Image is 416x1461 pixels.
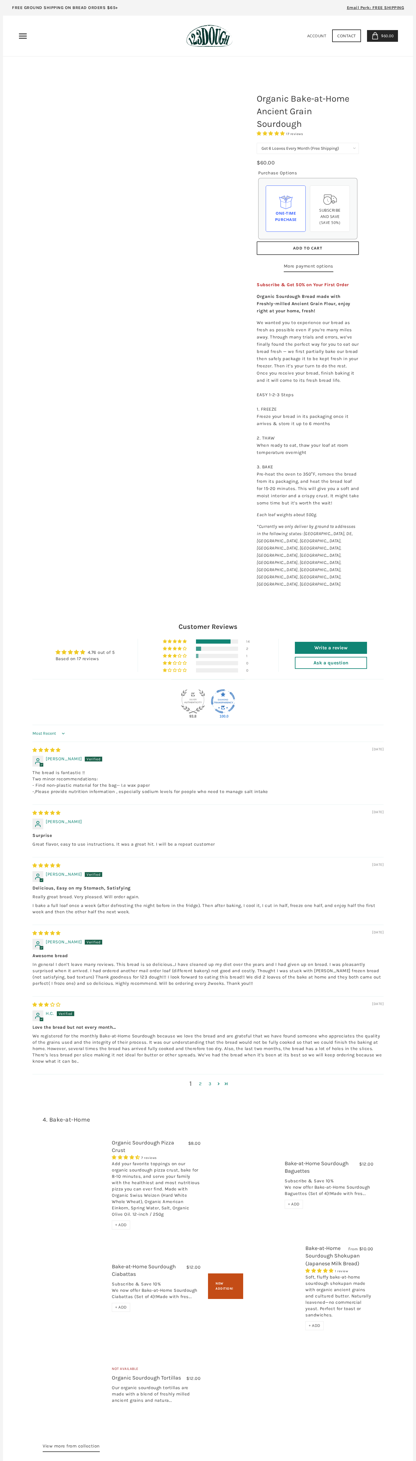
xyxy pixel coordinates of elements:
[335,1269,348,1273] span: 1 review
[215,1080,223,1087] a: Page 2
[372,930,384,935] span: [DATE]
[257,282,349,287] span: Subscribe & Get 50% on Your First Order
[46,756,82,761] span: [PERSON_NAME]
[115,1305,127,1310] span: + ADD
[112,1139,174,1153] a: Organic Sourdough Pizza Crust
[32,747,61,753] span: 5 star review
[372,862,384,867] span: [DATE]
[32,885,384,891] b: Delicious, Easy on my Stomach, Satisfying
[305,1274,373,1321] div: Soft, fluffy bake-at-home sourdough shokupan made with organic ancient grains and cultured butter...
[222,1080,230,1087] a: Page 4
[112,1221,130,1230] div: + ADD
[284,262,333,272] a: More payment options
[305,1321,324,1330] div: + ADD
[112,1155,141,1160] span: 4.29 stars
[257,131,286,136] span: 4.76 stars
[338,3,413,16] a: Email Perk: FREE SHIPPING
[56,649,115,656] div: Average rating is 4.76 stars
[43,1153,104,1215] a: Organic Sourdough Pizza Crust
[43,1442,100,1452] a: View more from collection
[380,33,393,38] span: $60.00
[295,657,367,669] a: Ask a question
[32,770,384,795] p: The bread is fantastic !! Two minor recommendations: - Find non-plastic material for the bag-- I....
[186,1376,200,1381] span: $12.00
[372,810,384,815] span: [DATE]
[188,1141,201,1146] span: $8.00
[211,689,235,713] div: Diamond Transparent Shop. Published 100% of verified reviews received in total
[186,25,232,47] img: 123Dough Bakery
[181,689,205,713] img: Judge.me Silver Authentic Shop medal
[32,622,384,632] h2: Customer Reviews
[257,319,359,507] p: We wanted you to experience our bread as fresh as possible even if you’re many miles away. Throug...
[46,819,82,824] span: [PERSON_NAME]
[32,902,384,915] p: I bake a full loaf once a week (after defrosting the night before in the fridge). Then after baki...
[32,894,384,900] p: Really great bread. Very pleased. Will order again.
[257,524,356,587] em: *Currently we only deliver by ground to addresses in the following states: [GEOGRAPHIC_DATA], DE,...
[32,863,61,868] span: 5 star review
[205,1080,215,1087] a: Page 3
[112,1374,181,1381] a: Organic Sourdough Tortillas
[285,1178,373,1200] div: Subscribe & Save 10% We now offer Bake-at-Home Sourdough Baguettes (Set of 4)!Made with fres...
[32,930,61,936] span: 5 star review
[246,639,253,644] div: 14
[359,1161,373,1167] span: $12.00
[319,207,341,219] span: Subscribe and save
[112,1385,200,1407] div: Our organic sourdough tortillas are made with a blend of freshly milled ancient grains and natura...
[348,1246,358,1251] span: From
[32,727,66,740] select: Sort dropdown
[43,1268,104,1307] a: Bake-at-Home Sourdough Ciabattas
[43,1116,90,1123] a: 4. Bake-at-Home
[218,714,228,719] div: 100.0
[246,654,253,658] div: 1
[372,1001,384,1006] span: [DATE]
[307,33,326,38] a: Account
[216,1153,277,1215] a: Bake-at-Home Sourdough Baguettes
[288,1202,300,1207] span: + ADD
[163,639,188,644] div: 82% (14) reviews with 5 star rating
[56,656,115,662] div: Based on 17 reviews
[257,158,275,167] div: $60.00
[257,512,317,517] em: Each loaf weights about 500g.
[257,294,350,314] strong: Organic Sourdough Bread made with Freshly-milled Ancient Grain Flour, enjoy right at your home, f...
[285,1200,303,1209] div: + ADD
[18,31,28,41] nav: Primary
[305,1268,335,1273] span: 5.00 stars
[188,714,198,719] div: 93.8
[43,1345,104,1427] a: Organic Sourdough Tortillas
[196,1080,205,1087] a: Page 2
[163,647,188,651] div: 12% (2) reviews with 4 star rating
[211,689,235,713] a: Judge.me Diamond Transparent Shop medal 100.0
[246,647,253,651] div: 2
[32,832,384,839] b: Surprise
[32,1033,384,1064] p: We registered for the monthly Bake-at-Home Sourdough because we love the bread and are grateful t...
[286,132,303,136] span: 17 reviews
[46,871,82,877] span: [PERSON_NAME]
[88,650,115,655] a: 4.76 out of 5
[32,841,384,847] p: Great flavor, easy to use instructions. It was a great hit. I will be a repeat customer
[295,642,367,654] a: Write a review
[305,1245,360,1267] a: Bake-at-Home Sourdough Shokupan (Japanese Milk Bread)
[112,1263,176,1277] a: Bake-at-Home Sourdough Ciabattas
[115,1222,127,1227] span: + ADD
[30,87,233,210] a: Organic Bake-at-Home Ancient Grain Sourdough
[320,220,340,225] span: (Save 50%)
[359,1246,373,1251] span: $10.00
[211,689,235,713] img: Judge.me Diamond Transparent Shop medal
[181,689,205,713] div: Silver Authentic Shop. At least 90% of published reviews are verified reviews
[141,1156,157,1160] span: 7 reviews
[208,1273,243,1299] div: New Addition!
[32,953,384,959] b: Awesome bread
[46,1011,54,1016] span: H.C.
[32,810,61,816] span: 5 star review
[46,939,82,945] span: [PERSON_NAME]
[367,30,398,42] a: $60.00
[347,5,404,10] span: Email Perk: FREE SHIPPING
[332,29,361,42] a: Contact
[309,1323,320,1328] span: + ADD
[163,654,188,658] div: 6% (1) reviews with 3 star rating
[293,245,323,251] span: Add to Cart
[112,1161,200,1221] div: Add your favorite toppings on our organic sourdough pizza crust, bake for 8-10 minutes, and serve...
[271,210,301,223] div: One-time Purchase
[285,1160,349,1174] a: Bake-at-Home Sourdough Baguettes
[12,5,118,11] p: FREE GROUND SHIPPING ON BREAD ORDERS $65+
